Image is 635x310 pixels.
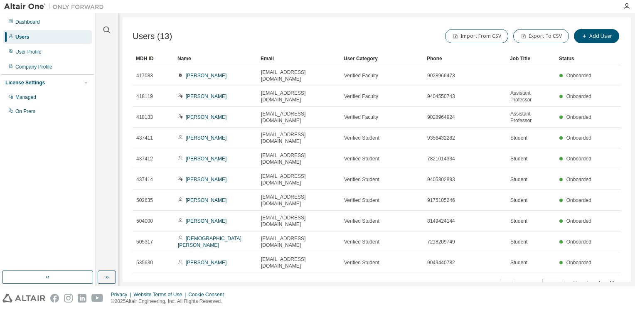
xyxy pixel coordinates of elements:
div: Name [177,52,254,65]
a: [DEMOGRAPHIC_DATA][PERSON_NAME] [178,236,241,248]
button: Export To CSV [513,29,569,43]
div: User Category [344,52,420,65]
span: Student [510,218,527,224]
a: [PERSON_NAME] [186,93,227,99]
span: 9405302893 [427,176,455,183]
span: 9404550743 [427,93,455,100]
span: Users (13) [133,32,172,41]
span: [EMAIL_ADDRESS][DOMAIN_NAME] [261,131,337,145]
div: User Profile [15,49,42,55]
span: Verified Faculty [344,72,378,79]
span: Verified Faculty [344,114,378,121]
div: MDH ID [136,52,171,65]
img: facebook.svg [50,294,59,303]
a: [PERSON_NAME] [186,177,227,182]
span: 437414 [136,176,153,183]
button: 10 [502,281,513,288]
span: Student [510,239,527,245]
span: 535630 [136,259,153,266]
button: Import From CSV [445,29,508,43]
div: Email [261,52,337,65]
span: 418133 [136,114,153,121]
div: Job Title [510,52,552,65]
span: 502635 [136,197,153,204]
span: 9028966473 [427,72,455,79]
span: 504000 [136,218,153,224]
span: 418119 [136,93,153,100]
span: Verified Student [344,239,379,245]
span: 7218209749 [427,239,455,245]
span: Onboarded [566,156,591,162]
button: Add User [574,29,619,43]
div: Managed [15,94,36,101]
span: [EMAIL_ADDRESS][DOMAIN_NAME] [261,256,337,269]
span: 9175105246 [427,197,455,204]
a: [PERSON_NAME] [186,156,227,162]
div: Company Profile [15,64,52,70]
img: altair_logo.svg [2,294,45,303]
span: Onboarded [566,177,591,182]
span: 8149424144 [427,218,455,224]
span: Onboarded [566,260,591,266]
span: Verified Student [344,176,379,183]
span: [EMAIL_ADDRESS][DOMAIN_NAME] [261,173,337,186]
span: [EMAIL_ADDRESS][DOMAIN_NAME] [261,194,337,207]
span: Onboarded [566,114,591,120]
span: Student [510,197,527,204]
div: Website Terms of Use [133,291,188,298]
span: Student [510,155,527,162]
img: instagram.svg [64,294,73,303]
span: Verified Student [344,259,379,266]
span: [EMAIL_ADDRESS][DOMAIN_NAME] [261,69,337,82]
span: Verified Faculty [344,93,378,100]
span: [EMAIL_ADDRESS][DOMAIN_NAME] [261,235,337,248]
span: Verified Student [344,218,379,224]
span: Items per page [464,279,515,290]
div: Users [15,34,29,40]
span: Onboarded [566,93,591,99]
span: 417083 [136,72,153,79]
span: Onboarded [566,73,591,79]
span: Verified Student [344,135,379,141]
a: [PERSON_NAME] [186,197,227,203]
span: 437412 [136,155,153,162]
span: Onboarded [566,135,591,141]
span: Student [510,135,527,141]
span: Onboarded [566,218,591,224]
div: Cookie Consent [188,291,229,298]
a: [PERSON_NAME] [186,135,227,141]
span: Showing entries 1 through 10 of 13 [136,281,207,287]
img: linkedin.svg [78,294,86,303]
div: Phone [427,52,503,65]
div: On Prem [15,108,35,115]
img: Altair One [4,2,108,11]
div: Privacy [111,291,133,298]
span: [EMAIL_ADDRESS][DOMAIN_NAME] [261,152,337,165]
span: 9049440782 [427,259,455,266]
span: 9356432282 [427,135,455,141]
span: 9028964924 [427,114,455,121]
span: Assistant Professor [510,111,552,124]
span: Onboarded [566,239,591,245]
span: [EMAIL_ADDRESS][DOMAIN_NAME] [261,111,337,124]
img: youtube.svg [91,294,103,303]
p: © 2025 Altair Engineering, Inc. All Rights Reserved. [111,298,229,305]
span: Onboarded [566,197,591,203]
span: [EMAIL_ADDRESS][DOMAIN_NAME] [261,214,337,228]
span: 437411 [136,135,153,141]
span: 505317 [136,239,153,245]
a: [PERSON_NAME] [186,218,227,224]
span: 7821014334 [427,155,455,162]
a: [PERSON_NAME] [186,260,227,266]
span: Page n. [523,279,562,290]
span: Student [510,176,527,183]
span: Verified Student [344,197,379,204]
span: Verified Student [344,155,379,162]
span: Student [510,259,527,266]
div: Status [559,52,594,65]
span: [EMAIL_ADDRESS][DOMAIN_NAME] [261,90,337,103]
div: License Settings [5,79,45,86]
a: [PERSON_NAME] [186,73,227,79]
div: Dashboard [15,19,40,25]
span: Assistant Professor [510,90,552,103]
